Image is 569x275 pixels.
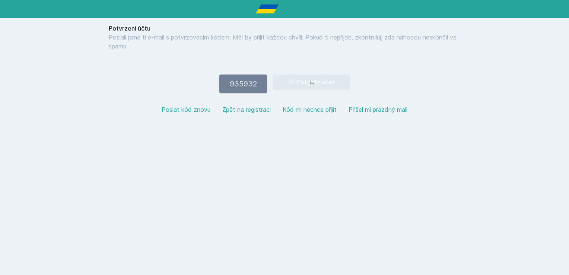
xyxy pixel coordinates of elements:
button: Potvrdit účet [273,75,350,89]
button: Přišel mi prázdný mail [349,105,407,114]
h1: Potvrzení účtu [109,24,460,33]
button: Poslat kód znovu [162,105,210,114]
button: Zpět na registraci [222,105,271,114]
button: Kód mi nechce přijít [283,105,337,114]
input: 123456 [219,75,267,93]
p: Poslali jsme ti e-mail s potvrzovacím kódem. Měl by přijít každou chvíli. Pokud ti nepřijde, zkon... [109,33,460,51]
